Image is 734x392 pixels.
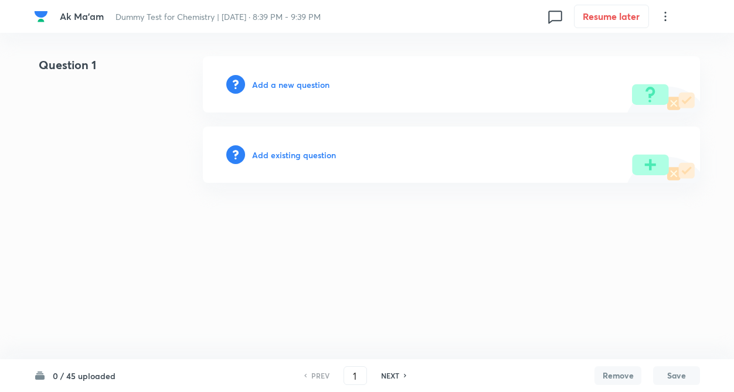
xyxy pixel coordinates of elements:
h6: NEXT [381,370,399,381]
h4: Question 1 [34,56,165,83]
span: Ak Ma'am [60,10,104,22]
h6: Add existing question [252,149,336,161]
h6: Add a new question [252,79,329,91]
button: Remove [594,366,641,385]
h6: 0 / 45 uploaded [53,370,115,382]
h6: PREV [311,370,329,381]
button: Save [653,366,700,385]
button: Resume later [574,5,649,28]
a: Company Logo [34,9,50,23]
img: Company Logo [34,9,48,23]
span: Dummy Test for Chemistry | [DATE] · 8:39 PM - 9:39 PM [115,11,321,22]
